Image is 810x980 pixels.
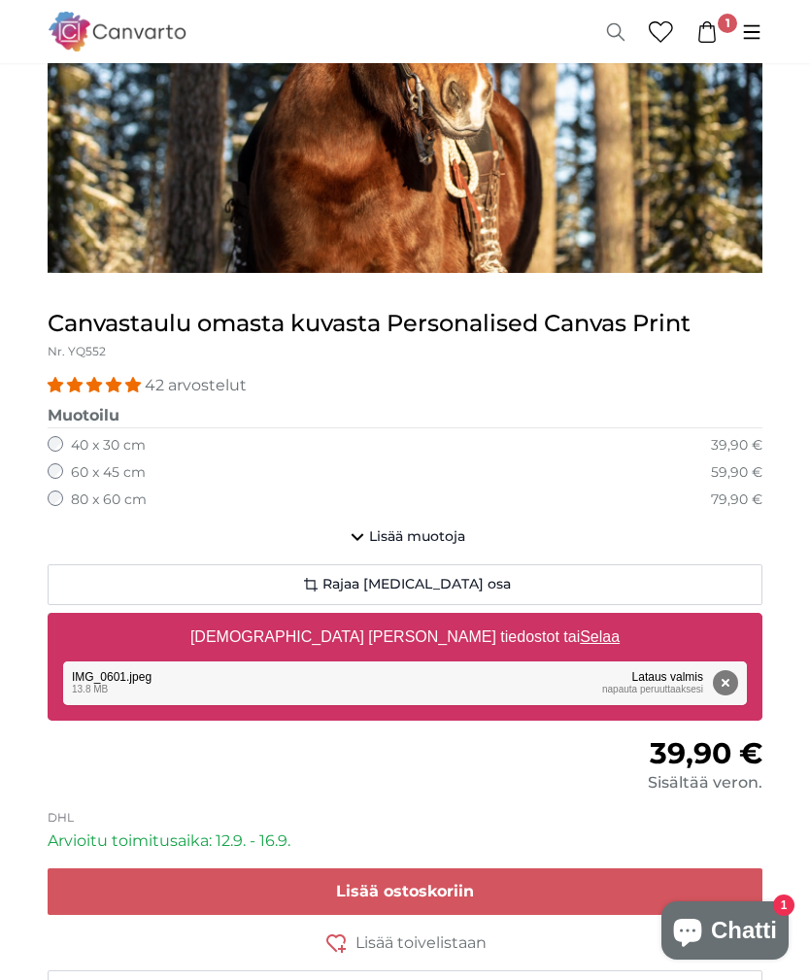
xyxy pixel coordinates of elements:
h1: Canvastaulu omasta kuvasta Personalised Canvas Print [48,308,762,339]
div: 79,90 € [711,490,762,510]
inbox-online-store-chat: Shopify-verkkokaupan chatti [656,901,794,964]
label: 40 x 30 cm [71,436,146,456]
div: Sisältää veron. [405,771,762,794]
button: Lisää ostoskoriin [48,868,762,915]
span: 42 arvostelut [145,376,247,394]
p: Arvioitu toimitusaika: 12.9. - 16.9. [48,829,762,853]
label: 80 x 60 cm [71,490,147,510]
span: Nr. YQ552 [48,344,106,358]
span: 4.98 stars [48,376,145,394]
label: 60 x 45 cm [71,463,146,483]
label: [DEMOGRAPHIC_DATA] [PERSON_NAME] tiedostot tai [183,618,627,657]
legend: Muotoilu [48,404,762,428]
div: 59,90 € [711,463,762,483]
span: Lisää muotoja [369,527,465,547]
p: DHL [48,810,762,826]
button: Lisää muotoja [48,518,762,557]
u: Selaa [580,628,620,645]
span: Lisää ostoskoriin [336,882,474,900]
button: Rajaa [MEDICAL_DATA] osa [48,564,762,605]
span: 39,90 € [650,735,762,771]
button: Lisää toivelistaan [48,930,762,955]
div: 39,90 € [711,436,762,456]
span: 1 [718,14,737,33]
span: Lisää toivelistaan [355,931,487,955]
span: Rajaa [MEDICAL_DATA] osa [322,575,511,594]
img: Canvarto [48,12,187,51]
